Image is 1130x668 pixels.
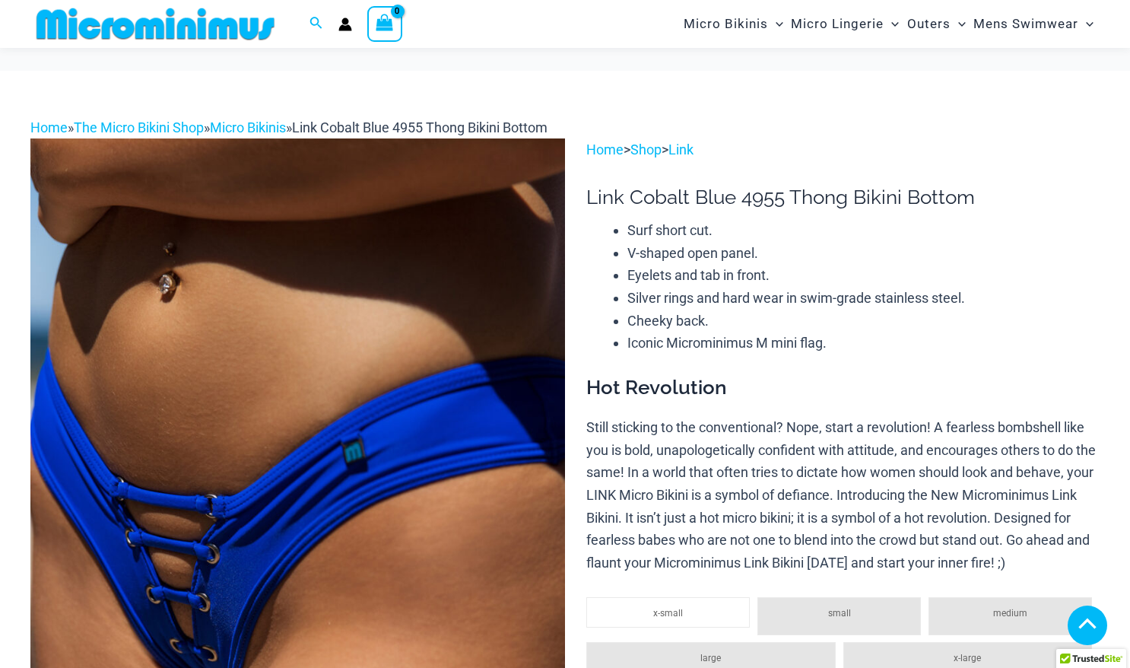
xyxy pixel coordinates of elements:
span: small [828,608,851,619]
span: x-large [954,653,981,663]
span: Menu Toggle [884,5,899,43]
a: Micro Bikinis [210,119,286,135]
span: Micro Lingerie [791,5,884,43]
a: Home [586,142,624,157]
li: Surf short cut. [627,219,1100,242]
span: medium [993,608,1027,619]
span: Micro Bikinis [684,5,768,43]
a: Account icon link [338,17,352,31]
li: V-shaped open panel. [627,242,1100,265]
a: Micro BikinisMenu ToggleMenu Toggle [680,5,787,43]
h3: Hot Revolution [586,375,1100,401]
a: Shop [630,142,662,157]
li: x-small [586,597,750,628]
li: small [757,597,921,635]
li: medium [928,597,1092,635]
li: Eyelets and tab in front. [627,264,1100,287]
span: x-small [653,608,683,619]
img: MM SHOP LOGO FLAT [30,7,281,41]
span: large [700,653,721,663]
a: Link [668,142,694,157]
li: Silver rings and hard wear in swim-grade stainless steel. [627,287,1100,310]
a: View Shopping Cart, empty [367,6,402,41]
p: > > [586,138,1100,161]
li: Cheeky back. [627,310,1100,332]
a: The Micro Bikini Shop [74,119,204,135]
span: Menu Toggle [951,5,966,43]
span: Mens Swimwear [973,5,1078,43]
span: Menu Toggle [768,5,783,43]
span: Link Cobalt Blue 4955 Thong Bikini Bottom [292,119,548,135]
nav: Site Navigation [678,2,1100,46]
a: Search icon link [309,14,323,33]
h1: Link Cobalt Blue 4955 Thong Bikini Bottom [586,186,1100,209]
a: Mens SwimwearMenu ToggleMenu Toggle [970,5,1097,43]
a: Home [30,119,68,135]
a: OutersMenu ToggleMenu Toggle [903,5,970,43]
p: Still sticking to the conventional? Nope, start a revolution! A fearless bombshell like you is bo... [586,416,1100,574]
li: Iconic Microminimus M mini flag. [627,332,1100,355]
span: » » » [30,119,548,135]
span: Outers [907,5,951,43]
a: Micro LingerieMenu ToggleMenu Toggle [787,5,903,43]
span: Menu Toggle [1078,5,1093,43]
